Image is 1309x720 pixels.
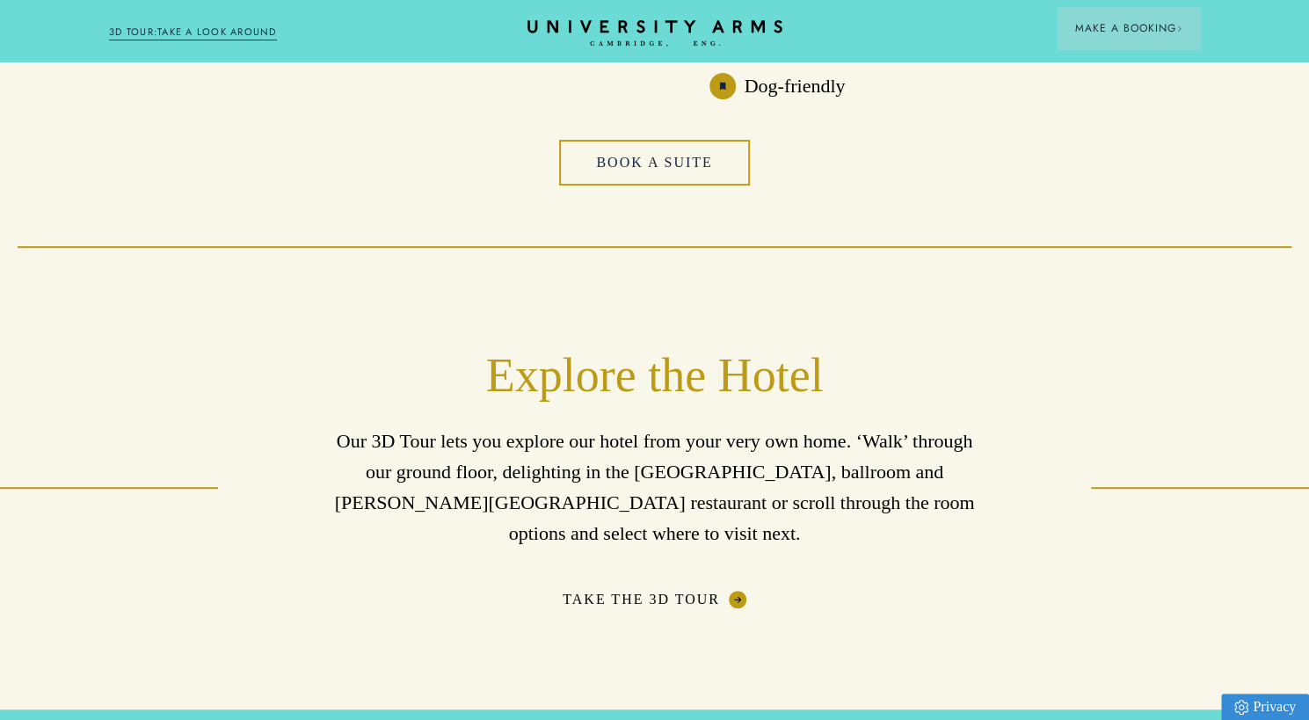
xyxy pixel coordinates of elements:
a: 3D TOUR:TAKE A LOOK AROUND [109,25,277,40]
a: Privacy [1221,694,1309,720]
h2: Explore the Hotel [327,347,982,405]
h3: Dog-friendly [745,73,846,99]
a: Take the 3D Tour [563,591,746,608]
img: Privacy [1234,700,1248,715]
p: Our 3D Tour lets you explore our hotel from your very own home. ‘Walk’ through our ground floor, ... [327,425,982,549]
img: image-e94e5ce88bee53a709c97330e55750c953861461-40x40-svg [709,73,736,99]
a: Home [527,20,782,47]
a: Book a Suite [559,140,749,185]
span: Make a Booking [1075,20,1182,36]
img: Arrow icon [1176,25,1182,32]
button: Make a BookingArrow icon [1058,7,1200,49]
